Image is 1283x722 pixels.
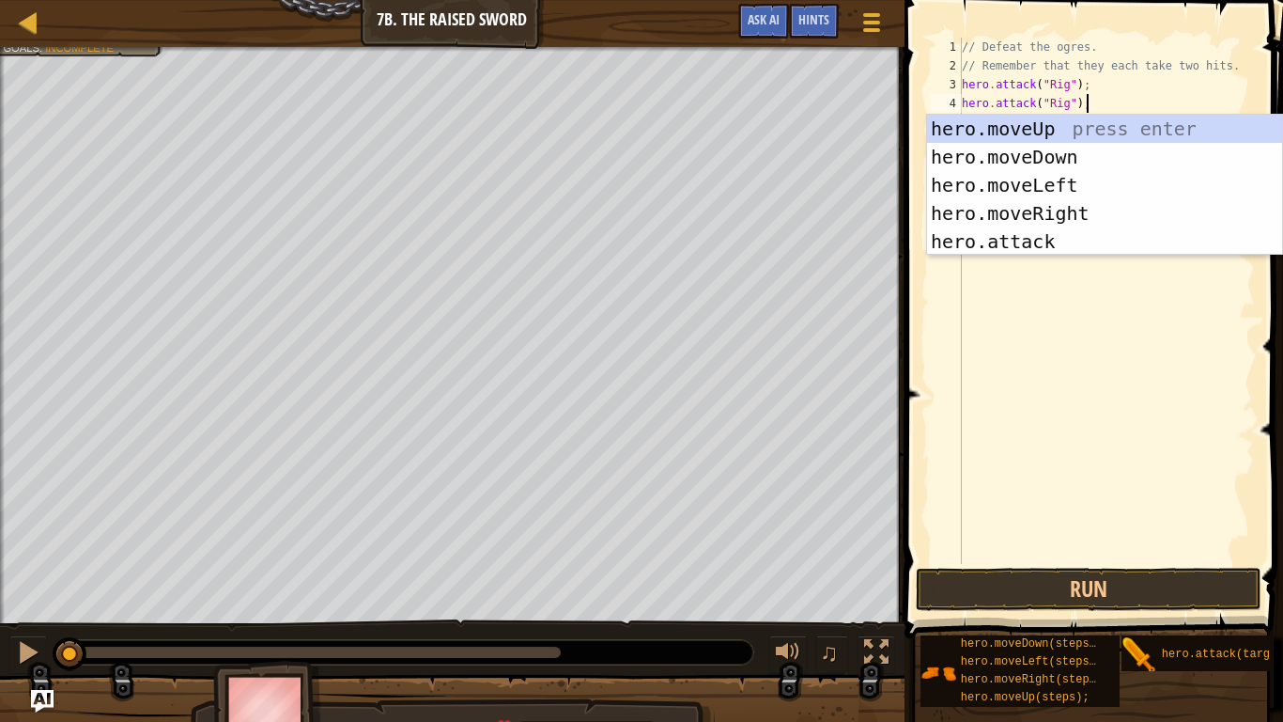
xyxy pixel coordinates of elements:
[931,56,962,75] div: 2
[738,4,789,39] button: Ask AI
[916,568,1261,611] button: Run
[798,10,829,28] span: Hints
[820,638,839,667] span: ♫
[961,655,1103,668] span: hero.moveLeft(steps);
[931,94,962,113] div: 4
[1121,637,1157,673] img: portrait.png
[816,636,848,674] button: ♫
[961,673,1109,686] span: hero.moveRight(steps);
[858,636,895,674] button: Toggle fullscreen
[848,4,895,48] button: Show game menu
[9,636,47,674] button: Ctrl + P: Pause
[961,637,1103,651] span: hero.moveDown(steps);
[769,636,807,674] button: Adjust volume
[748,10,780,28] span: Ask AI
[961,691,1090,704] span: hero.moveUp(steps);
[931,38,962,56] div: 1
[920,655,956,691] img: portrait.png
[931,75,962,94] div: 3
[31,690,54,713] button: Ask AI
[931,113,962,132] div: 5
